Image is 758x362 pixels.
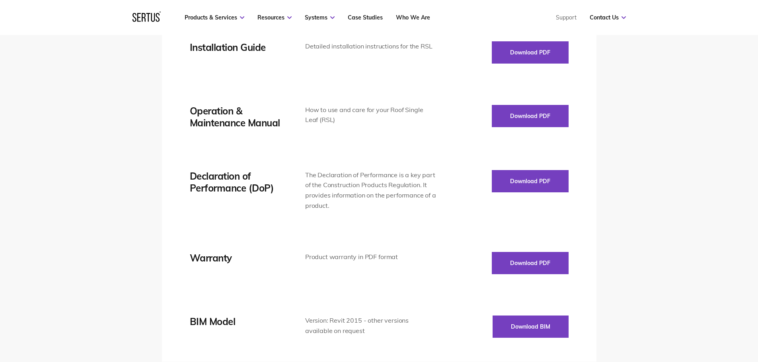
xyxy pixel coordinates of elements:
button: Download PDF [492,41,569,64]
iframe: Chat Widget [615,270,758,362]
button: Download PDF [492,252,569,274]
div: Operation & Maintenance Manual [190,105,281,129]
div: BIM Model [190,316,281,327]
a: Contact Us [590,14,626,21]
button: Download BIM [493,316,569,338]
div: How to use and care for your Roof Single Leaf (RSL) [305,105,437,125]
a: Who We Are [396,14,430,21]
div: Warranty [190,252,281,264]
div: Installation Guide [190,41,281,53]
a: Case Studies [348,14,383,21]
div: The Declaration of Performance is a key part of the Construction Products Regulation. It provides... [305,170,437,211]
div: Product warranty in PDF format [305,252,437,262]
div: Detailed installation instructions for the RSL [305,41,437,52]
div: Declaration of Performance (DoP) [190,170,281,194]
button: Download PDF [492,105,569,127]
button: Download PDF [492,170,569,192]
a: Systems [305,14,335,21]
a: Resources [257,14,292,21]
a: Support [556,14,577,21]
div: Version: Revit 2015 - other versions available on request [305,316,437,336]
a: Products & Services [185,14,244,21]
